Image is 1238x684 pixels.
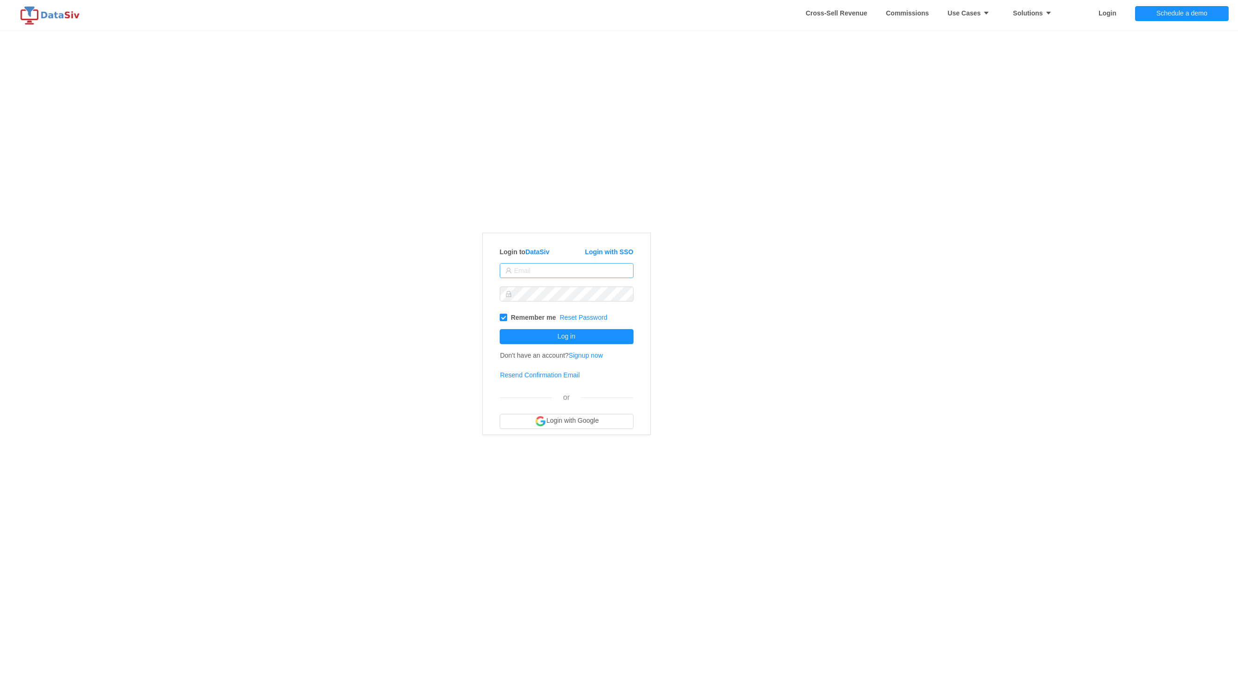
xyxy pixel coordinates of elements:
i: icon: caret-down [1043,10,1052,16]
a: Resend Confirmation Email [500,371,580,379]
img: logo [19,6,84,25]
i: icon: caret-down [981,10,990,16]
a: DataSiv [525,248,549,256]
strong: Solutions [1013,9,1056,17]
strong: Remember me [511,314,556,321]
a: Reset Password [560,314,607,321]
i: icon: user [505,267,512,274]
i: icon: lock [505,291,512,297]
a: Signup now [568,352,603,359]
button: Log in [500,329,634,344]
button: Login with Google [500,414,634,429]
a: Login with SSO [585,248,633,256]
input: Email [500,263,634,278]
strong: Use Cases [947,9,994,17]
span: or [563,393,570,401]
td: Don't have an account? [500,346,604,365]
strong: Login to [500,248,550,256]
button: Schedule a demo [1135,6,1229,21]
